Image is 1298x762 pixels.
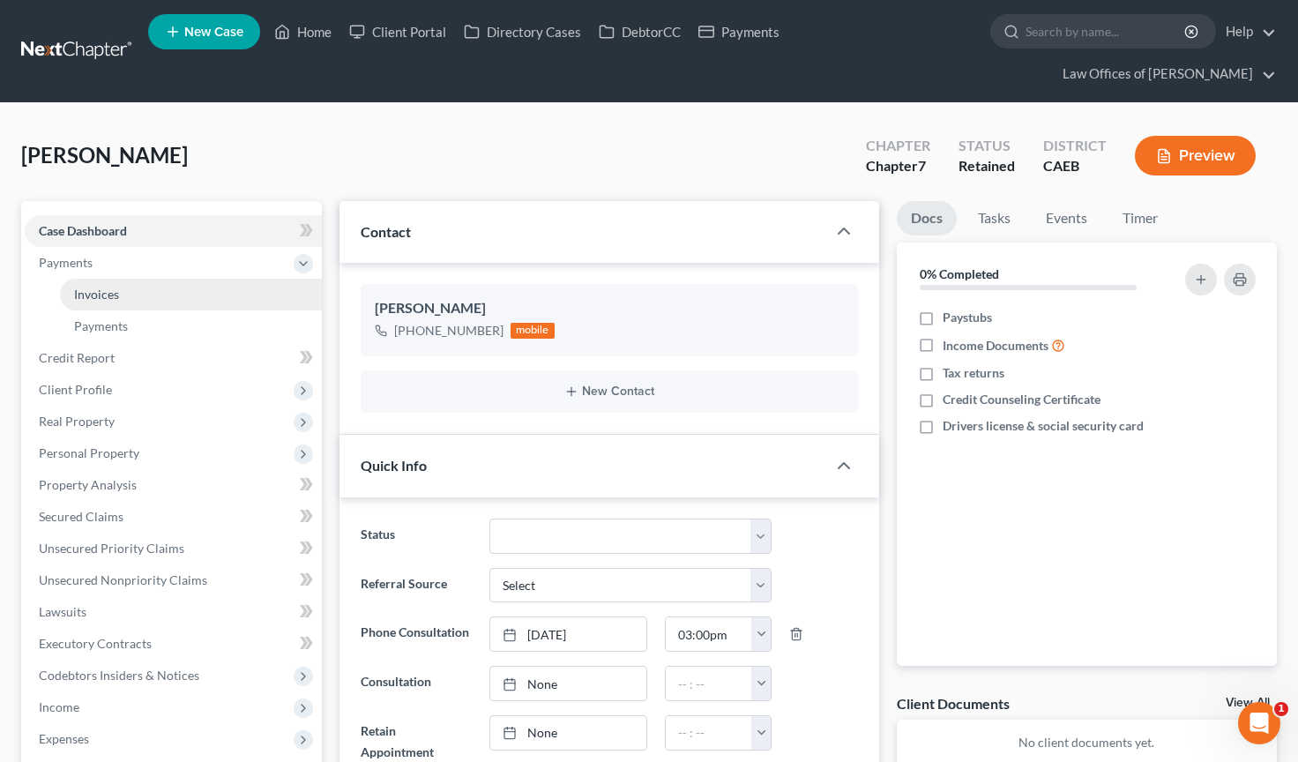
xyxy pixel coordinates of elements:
[39,636,152,651] span: Executory Contracts
[918,157,926,174] span: 7
[39,477,137,492] span: Property Analysis
[943,309,992,326] span: Paystubs
[897,201,957,235] a: Docs
[1217,16,1276,48] a: Help
[590,16,690,48] a: DebtorCC
[511,323,555,339] div: mobile
[39,699,79,714] span: Income
[666,667,753,700] input: -- : --
[74,287,119,302] span: Invoices
[394,322,504,340] div: [PHONE_NUMBER]
[39,414,115,429] span: Real Property
[340,16,455,48] a: Client Portal
[25,342,322,374] a: Credit Report
[1043,156,1107,176] div: CAEB
[39,382,112,397] span: Client Profile
[920,266,999,281] strong: 0% Completed
[690,16,788,48] a: Payments
[959,136,1015,156] div: Status
[39,604,86,619] span: Lawsuits
[1238,702,1280,744] iframe: Intercom live chat
[25,215,322,247] a: Case Dashboard
[39,255,93,270] span: Payments
[39,509,123,524] span: Secured Claims
[1026,15,1187,48] input: Search by name...
[897,694,1010,713] div: Client Documents
[490,617,646,651] a: [DATE]
[39,350,115,365] span: Credit Report
[352,568,481,603] label: Referral Source
[866,136,930,156] div: Chapter
[21,142,188,168] span: [PERSON_NAME]
[866,156,930,176] div: Chapter
[490,667,646,700] a: None
[265,16,340,48] a: Home
[964,201,1025,235] a: Tasks
[39,572,207,587] span: Unsecured Nonpriority Claims
[1226,697,1270,709] a: View All
[1032,201,1101,235] a: Events
[352,616,481,652] label: Phone Consultation
[352,666,481,701] label: Consultation
[666,617,753,651] input: -- : --
[39,223,127,238] span: Case Dashboard
[1108,201,1172,235] a: Timer
[361,457,427,474] span: Quick Info
[1135,136,1256,176] button: Preview
[60,310,322,342] a: Payments
[184,26,243,39] span: New Case
[25,469,322,501] a: Property Analysis
[1043,136,1107,156] div: District
[666,716,753,750] input: -- : --
[25,628,322,660] a: Executory Contracts
[490,716,646,750] a: None
[25,596,322,628] a: Lawsuits
[1274,702,1288,716] span: 1
[39,445,139,460] span: Personal Property
[943,391,1100,408] span: Credit Counseling Certificate
[455,16,590,48] a: Directory Cases
[375,298,844,319] div: [PERSON_NAME]
[1054,58,1276,90] a: Law Offices of [PERSON_NAME]
[60,279,322,310] a: Invoices
[959,156,1015,176] div: Retained
[74,318,128,333] span: Payments
[375,385,844,399] button: New Contact
[39,668,199,683] span: Codebtors Insiders & Notices
[943,364,1004,382] span: Tax returns
[911,734,1263,751] p: No client documents yet.
[25,501,322,533] a: Secured Claims
[943,337,1048,355] span: Income Documents
[25,533,322,564] a: Unsecured Priority Claims
[39,731,89,746] span: Expenses
[352,519,481,554] label: Status
[943,417,1144,435] span: Drivers license & social security card
[361,223,411,240] span: Contact
[39,541,184,556] span: Unsecured Priority Claims
[25,564,322,596] a: Unsecured Nonpriority Claims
